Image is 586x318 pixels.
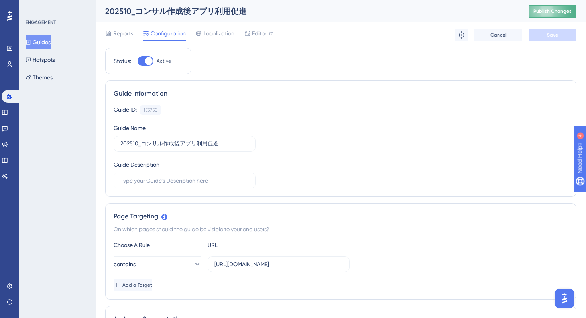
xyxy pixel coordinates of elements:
[553,287,576,310] iframe: UserGuiding AI Assistant Launcher
[19,2,50,12] span: Need Help?
[26,35,51,49] button: Guides
[114,224,568,234] div: On which pages should the guide be visible to your end users?
[114,240,201,250] div: Choose A Rule
[122,282,152,288] span: Add a Target
[252,29,267,38] span: Editor
[120,139,249,148] input: Type your Guide’s Name here
[490,32,507,38] span: Cancel
[113,29,133,38] span: Reports
[55,4,58,10] div: 4
[208,240,295,250] div: URL
[114,279,152,291] button: Add a Target
[105,6,509,17] div: 202510_コンサル作成後アプリ利用促進
[26,70,53,84] button: Themes
[114,160,159,169] div: Guide Description
[114,212,568,221] div: Page Targeting
[114,259,136,269] span: contains
[120,176,249,185] input: Type your Guide’s Description here
[474,29,522,41] button: Cancel
[547,32,558,38] span: Save
[203,29,234,38] span: Localization
[114,256,201,272] button: contains
[214,260,343,269] input: yourwebsite.com/path
[151,29,186,38] span: Configuration
[114,89,568,98] div: Guide Information
[157,58,171,64] span: Active
[26,53,55,67] button: Hotspots
[114,56,131,66] div: Status:
[529,29,576,41] button: Save
[529,5,576,18] button: Publish Changes
[26,19,56,26] div: ENGAGEMENT
[114,123,146,133] div: Guide Name
[114,105,137,115] div: Guide ID:
[144,107,158,113] div: 153750
[533,8,572,14] span: Publish Changes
